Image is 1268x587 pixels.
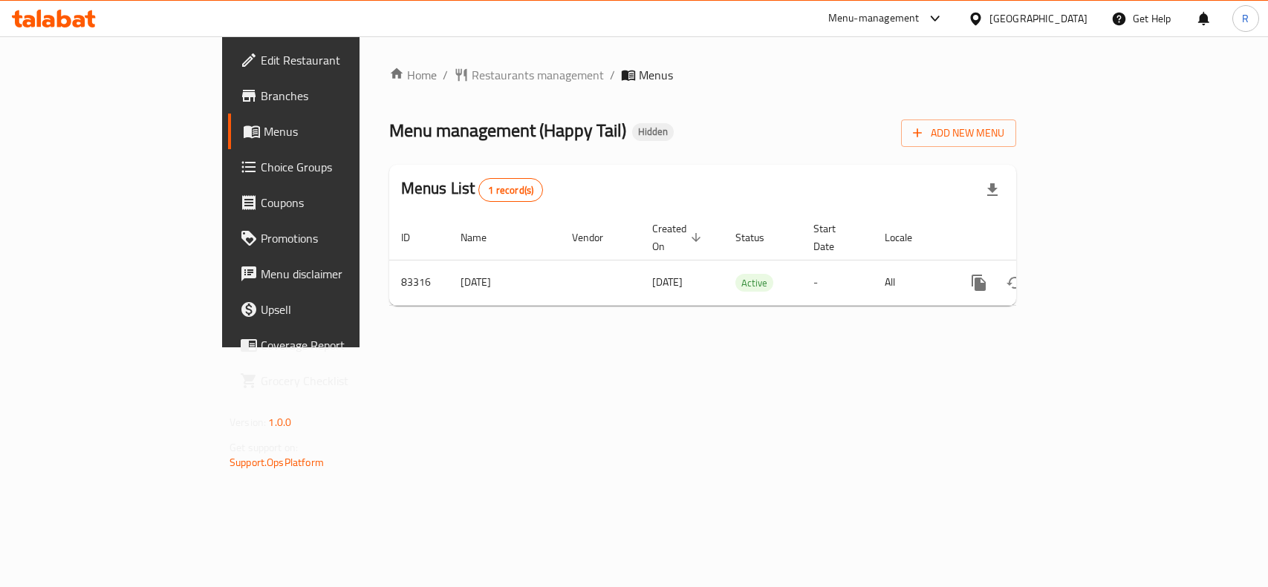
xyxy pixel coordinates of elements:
[975,172,1010,208] div: Export file
[228,327,434,363] a: Coverage Report
[261,51,422,69] span: Edit Restaurant
[610,66,615,84] li: /
[230,413,266,432] span: Version:
[261,158,422,176] span: Choice Groups
[261,87,422,105] span: Branches
[449,260,560,305] td: [DATE]
[228,114,434,149] a: Menus
[802,260,873,305] td: -
[443,66,448,84] li: /
[472,66,604,84] span: Restaurants management
[989,10,1087,27] div: [GEOGRAPHIC_DATA]
[228,220,434,256] a: Promotions
[228,363,434,399] a: Grocery Checklist
[389,114,626,147] span: Menu management ( Happy Tail )
[901,119,1016,147] button: Add New Menu
[632,125,674,138] span: Hidden
[478,178,543,202] div: Total records count
[828,10,920,27] div: Menu-management
[1242,10,1249,27] span: R
[652,220,706,255] span: Created On
[230,438,298,457] span: Get support on:
[228,292,434,327] a: Upsell
[735,274,773,292] div: Active
[389,66,1016,84] nav: breadcrumb
[454,66,604,84] a: Restaurants management
[639,66,673,84] span: Menus
[261,372,422,390] span: Grocery Checklist
[261,301,422,318] span: Upsell
[228,42,434,78] a: Edit Restaurant
[885,229,932,246] span: Locale
[261,229,422,247] span: Promotions
[632,123,674,141] div: Hidden
[572,229,622,246] span: Vendor
[813,220,855,255] span: Start Date
[228,78,434,114] a: Branches
[261,336,422,354] span: Coverage Report
[461,229,506,246] span: Name
[261,194,422,211] span: Coupons
[389,215,1116,306] table: enhanced table
[873,260,949,305] td: All
[228,149,434,185] a: Choice Groups
[228,185,434,220] a: Coupons
[401,177,543,202] h2: Menus List
[652,272,683,292] span: [DATE]
[961,265,997,301] button: more
[401,229,429,246] span: ID
[261,265,422,283] span: Menu disclaimer
[997,265,1033,301] button: Change Status
[913,124,1004,142] span: Add New Menu
[264,122,422,140] span: Menus
[479,183,542,197] span: 1 record(s)
[735,275,773,292] span: Active
[230,453,324,472] a: Support.OpsPlatform
[735,229,784,246] span: Status
[268,413,291,432] span: 1.0.0
[228,256,434,292] a: Menu disclaimer
[949,215,1116,260] th: Actions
